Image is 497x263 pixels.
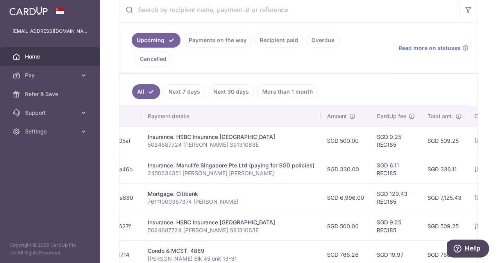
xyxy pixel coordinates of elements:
[25,90,77,98] span: Refer & Save
[321,183,370,212] td: SGD 6,996.00
[135,52,172,66] a: Cancelled
[148,247,315,255] div: Condo & MCST. 4869
[321,155,370,183] td: SGD 330.00
[370,212,421,240] td: SGD 9.25 REC185
[421,126,468,155] td: SGD 509.25
[447,240,489,259] iframe: Opens a widget where you can find more information
[141,106,321,126] th: Payment details
[255,33,303,48] a: Recipient paid
[306,33,340,48] a: Overdue
[25,53,77,60] span: Home
[132,84,160,99] a: All
[148,226,315,234] p: 5024687724 [PERSON_NAME] S9131063E
[148,133,315,141] div: Insurance. HSBC Insurance [GEOGRAPHIC_DATA]
[257,84,318,99] a: More than 1 month
[148,198,315,206] p: 76111000367374 [PERSON_NAME]
[9,6,48,16] img: CardUp
[421,155,468,183] td: SGD 336.11
[370,155,421,183] td: SGD 6.11 REC185
[327,112,347,120] span: Amount
[377,112,406,120] span: CardUp fee
[13,27,88,35] p: [EMAIL_ADDRESS][DOMAIN_NAME]
[427,112,453,120] span: Total amt.
[25,71,77,79] span: Pay
[399,44,468,52] a: Read more on statuses
[163,84,205,99] a: Next 7 days
[132,33,181,48] a: Upcoming
[399,44,461,52] span: Read more on statuses
[370,183,421,212] td: SGD 129.43 REC185
[148,141,315,149] p: 5024687724 [PERSON_NAME] S9131063E
[148,255,315,263] p: [PERSON_NAME] Blk 45 unit 13-31
[148,190,315,198] div: Mortgage. Citibank
[208,84,254,99] a: Next 30 days
[421,212,468,240] td: SGD 509.25
[321,126,370,155] td: SGD 500.00
[25,128,77,135] span: Settings
[148,219,315,226] div: Insurance. HSBC Insurance [GEOGRAPHIC_DATA]
[148,162,315,169] div: Insurance. Manulife Singapore Pte Ltd (paying for SGD policies)
[321,212,370,240] td: SGD 500.00
[148,169,315,177] p: 2450634351 [PERSON_NAME] [PERSON_NAME]
[184,33,252,48] a: Payments on the way
[25,109,77,117] span: Support
[370,126,421,155] td: SGD 9.25 REC185
[421,183,468,212] td: SGD 7,125.43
